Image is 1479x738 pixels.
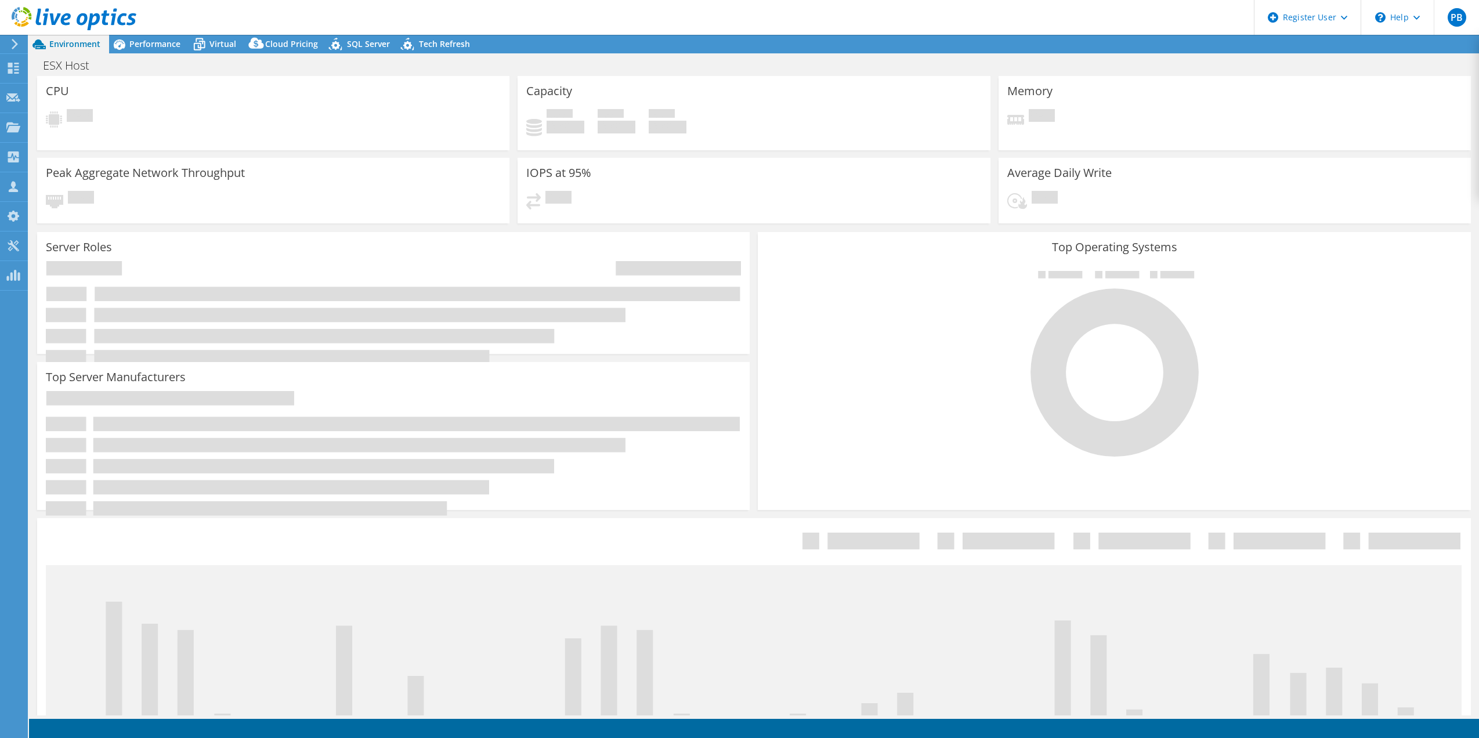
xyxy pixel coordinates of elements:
h3: Capacity [526,85,572,97]
h3: Top Operating Systems [766,241,1462,254]
span: Cloud Pricing [265,38,318,49]
span: Pending [68,191,94,207]
h3: Server Roles [46,241,112,254]
span: Total [649,109,675,121]
span: Pending [545,191,572,207]
span: Free [598,109,624,121]
h3: Peak Aggregate Network Throughput [46,167,245,179]
h3: Top Server Manufacturers [46,371,186,384]
h3: CPU [46,85,69,97]
span: Pending [1029,109,1055,125]
span: Performance [129,38,180,49]
h4: 0 GiB [547,121,584,133]
span: SQL Server [347,38,390,49]
span: Pending [1032,191,1058,207]
span: Virtual [209,38,236,49]
span: Environment [49,38,100,49]
span: PB [1448,8,1466,27]
span: Used [547,109,573,121]
h4: 0 GiB [598,121,635,133]
h4: 0 GiB [649,121,686,133]
span: Pending [67,109,93,125]
h3: IOPS at 95% [526,167,591,179]
h1: ESX Host [38,59,107,72]
span: Tech Refresh [419,38,470,49]
h3: Memory [1007,85,1053,97]
h3: Average Daily Write [1007,167,1112,179]
svg: \n [1375,12,1386,23]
